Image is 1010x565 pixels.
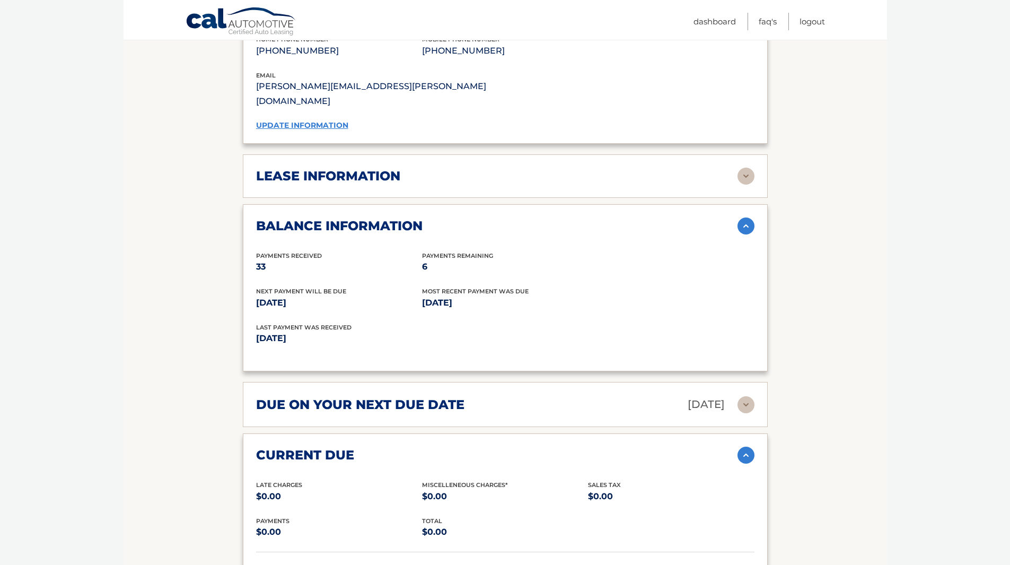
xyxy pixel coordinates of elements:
a: update information [256,120,348,130]
a: FAQ's [759,13,777,30]
p: $0.00 [588,489,754,504]
p: $0.00 [422,489,588,504]
img: accordion-active.svg [737,447,754,464]
p: $0.00 [256,525,422,540]
img: accordion-rest.svg [737,168,754,185]
span: Next Payment will be due [256,288,346,295]
h2: balance information [256,218,423,234]
span: email [256,72,276,79]
h2: current due [256,447,354,463]
p: [DATE] [256,331,505,346]
span: Payments Received [256,252,322,259]
span: Most Recent Payment Was Due [422,288,529,295]
p: [PHONE_NUMBER] [422,44,588,58]
p: $0.00 [256,489,422,504]
p: [PHONE_NUMBER] [256,44,422,58]
h2: lease information [256,168,400,184]
p: $0.00 [422,525,588,540]
p: [PERSON_NAME][EMAIL_ADDRESS][PERSON_NAME][DOMAIN_NAME] [256,79,505,109]
span: Payments Remaining [422,252,493,259]
span: Late Charges [256,481,302,489]
img: accordion-active.svg [737,218,754,234]
p: [DATE] [256,295,422,310]
a: Dashboard [693,13,736,30]
span: Last Payment was received [256,324,352,331]
a: Cal Automotive [186,7,297,38]
p: [DATE] [422,295,588,310]
p: 33 [256,259,422,274]
span: total [422,517,442,525]
span: Sales Tax [588,481,621,489]
span: payments [256,517,289,525]
span: Miscelleneous Charges* [422,481,508,489]
img: accordion-rest.svg [737,396,754,413]
p: [DATE] [688,395,725,414]
a: Logout [800,13,825,30]
h2: due on your next due date [256,397,464,413]
p: 6 [422,259,588,274]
